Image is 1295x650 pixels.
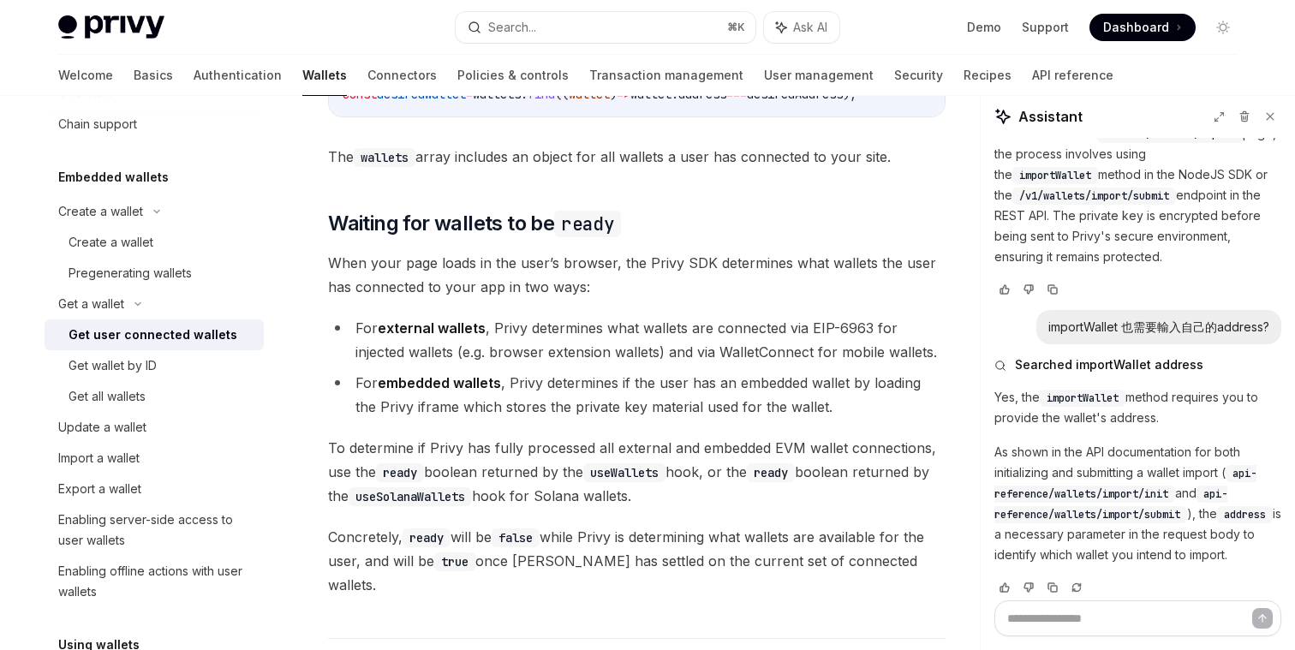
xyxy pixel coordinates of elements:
code: ready [747,463,795,482]
a: Get wallet by ID [45,350,264,381]
a: Get user connected wallets [45,319,264,350]
a: Get all wallets [45,381,264,412]
a: Enabling server-side access to user wallets [45,504,264,556]
span: importWallet [1047,391,1119,405]
span: wallets/wallets/import [1104,128,1236,141]
a: Security [894,55,943,96]
div: Get a wallet [58,294,124,314]
div: Chain support [58,114,137,134]
code: ready [376,463,424,482]
code: wallets [354,148,415,167]
li: For , Privy determines if the user has an embedded wallet by loading the Privy iframe which store... [328,371,946,419]
span: importWallet [1019,169,1091,182]
a: Demo [967,19,1001,36]
div: Search... [488,17,536,38]
p: As shown in the API documentation for both initializing and submitting a wallet import ( and ), t... [994,442,1281,565]
button: Search...⌘K [456,12,755,43]
code: ready [403,528,451,547]
a: Recipes [964,55,1012,96]
button: Ask AI [764,12,839,43]
a: Wallets [302,55,347,96]
p: Yes, the method requires you to provide the wallet's address. [994,387,1281,428]
span: ⌘ K [727,21,745,34]
code: ready [554,211,621,237]
a: Transaction management [589,55,743,96]
a: Authentication [194,55,282,96]
span: api-reference/wallets/import/init [994,467,1256,501]
span: api-reference/wallets/import/submit [994,487,1227,522]
code: useWallets [583,463,665,482]
span: /v1/wallets/import/submit [1019,189,1169,203]
img: light logo [58,15,164,39]
div: Export a wallet [58,479,141,499]
a: Connectors [367,55,437,96]
span: address [1224,508,1266,522]
span: Dashboard [1103,19,1169,36]
a: Dashboard [1089,14,1196,41]
span: Searched importWallet address [1015,356,1203,373]
a: Update a wallet [45,412,264,443]
a: Create a wallet [45,227,264,258]
div: Create a wallet [58,201,143,222]
a: User management [764,55,874,96]
strong: embedded wallets [378,374,501,391]
code: useSolanaWallets [349,487,472,506]
span: Concretely, will be while Privy is determining what wallets are available for the user, and will ... [328,525,946,597]
div: Get all wallets [69,386,146,407]
span: Assistant [1018,106,1083,127]
a: Support [1022,19,1069,36]
div: Enabling server-side access to user wallets [58,510,254,551]
div: Get user connected wallets [69,325,237,345]
a: Pregenerating wallets [45,258,264,289]
p: As detailed on the page, the process involves using the method in the NodeJS SDK or the endpoint ... [994,123,1281,267]
a: Policies & controls [457,55,569,96]
div: Import a wallet [58,448,140,468]
div: Get wallet by ID [69,355,157,376]
div: Enabling offline actions with user wallets [58,561,254,602]
span: When your page loads in the user’s browser, the Privy SDK determines what wallets the user has co... [328,251,946,299]
a: Enabling offline actions with user wallets [45,556,264,607]
span: The array includes an object for all wallets a user has connected to your site. [328,145,946,169]
button: Send message [1252,608,1273,629]
div: importWallet 也需要輸入自己的address? [1048,319,1269,336]
a: Export a wallet [45,474,264,504]
div: Create a wallet [69,232,153,253]
strong: external wallets [378,319,486,337]
div: Pregenerating wallets [69,263,192,283]
span: To determine if Privy has fully processed all external and embedded EVM wallet connections, use t... [328,436,946,508]
span: Ask AI [793,19,827,36]
h5: Embedded wallets [58,167,169,188]
span: Waiting for wallets to be [328,210,621,237]
li: For , Privy determines what wallets are connected via EIP-6963 for injected wallets (e.g. browser... [328,316,946,364]
code: false [492,528,540,547]
button: Toggle dark mode [1209,14,1237,41]
code: true [434,552,475,571]
button: Searched importWallet address [994,356,1281,373]
div: Update a wallet [58,417,146,438]
a: Basics [134,55,173,96]
a: Import a wallet [45,443,264,474]
a: Chain support [45,109,264,140]
a: API reference [1032,55,1113,96]
a: Welcome [58,55,113,96]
